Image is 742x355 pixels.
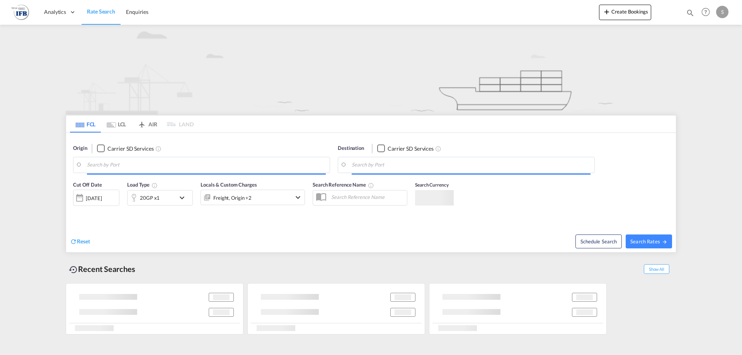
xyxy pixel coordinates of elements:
img: new-FCL.png [66,25,676,114]
span: Locals & Custom Charges [201,182,257,188]
div: icon-refreshReset [70,238,90,246]
div: Carrier SD Services [388,145,434,153]
div: Freight Origin Destination Dock Stuffing [213,192,252,203]
md-icon: Select multiple loads to view rates [151,182,158,189]
md-icon: Your search will be saved by the below given name [368,182,374,189]
div: 20GP x1 [140,192,160,203]
div: [DATE] [86,195,102,202]
input: Search by Port [87,159,326,171]
md-icon: icon-magnify [686,8,694,17]
md-checkbox: Checkbox No Ink [97,144,153,153]
div: Origin Checkbox No InkUnchecked: Search for CY (Container Yard) services for all selected carrier... [66,133,676,252]
md-datepicker: Select [73,205,79,216]
button: icon-plus 400-fgCreate Bookings [599,5,651,20]
div: Carrier SD Services [107,145,153,153]
md-checkbox: Checkbox No Ink [377,144,434,153]
span: Help [699,5,712,19]
md-icon: icon-chevron-down [177,193,191,202]
md-icon: icon-chevron-down [293,193,303,202]
span: Search Reference Name [313,182,374,188]
div: S [716,6,728,18]
md-icon: icon-backup-restore [69,265,78,274]
span: Show All [644,264,669,274]
md-icon: Unchecked: Search for CY (Container Yard) services for all selected carriers.Checked : Search for... [155,146,162,152]
input: Search by Port [352,159,591,171]
span: Reset [77,238,90,245]
div: 20GP x1icon-chevron-down [127,190,193,206]
span: Search Rates [630,238,667,245]
div: Recent Searches [66,260,138,278]
span: Origin [73,144,87,152]
md-icon: icon-airplane [137,120,146,126]
md-pagination-wrapper: Use the left and right arrow keys to navigate between tabs [70,116,194,132]
div: [DATE] [73,190,119,206]
md-tab-item: AIR [132,116,163,132]
md-tab-item: LCL [101,116,132,132]
span: Search Currency [415,182,449,188]
div: Freight Origin Destination Dock Stuffingicon-chevron-down [201,190,305,205]
span: Enquiries [126,8,148,15]
span: Load Type [127,182,158,188]
div: Help [699,5,716,19]
input: Search Reference Name [327,191,407,203]
span: Rate Search [87,8,115,15]
div: icon-magnify [686,8,694,20]
img: de31bbe0256b11eebba44b54815f083d.png [12,3,29,21]
span: Analytics [44,8,66,16]
md-tab-item: FCL [70,116,101,132]
span: Destination [338,144,364,152]
button: Search Ratesicon-arrow-right [626,234,672,248]
span: Cut Off Date [73,182,102,188]
md-icon: icon-arrow-right [662,239,667,245]
md-icon: icon-refresh [70,238,77,245]
md-icon: Unchecked: Search for CY (Container Yard) services for all selected carriers.Checked : Search for... [435,146,441,152]
md-icon: icon-plus 400-fg [602,7,611,16]
button: Note: By default Schedule search will only considerorigin ports, destination ports and cut off da... [575,234,622,248]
